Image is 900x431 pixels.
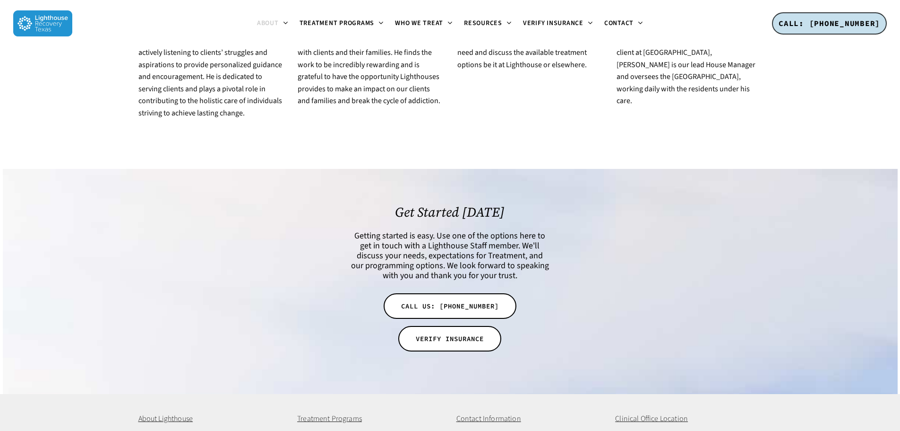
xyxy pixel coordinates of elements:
[604,18,634,28] span: Contact
[351,231,550,281] h6: Getting started is easy. Use one of the options here to get in touch with a Lighthouse Staff memb...
[395,18,443,28] span: Who We Treat
[138,413,193,424] span: About Lighthouse
[456,413,521,424] span: Contact Information
[464,18,502,28] span: Resources
[416,334,484,343] span: VERIFY INSURANCE
[772,12,887,35] a: CALL: [PHONE_NUMBER]
[300,18,375,28] span: Treatment Programs
[517,20,599,27] a: Verify Insurance
[523,18,583,28] span: Verify Insurance
[294,20,390,27] a: Treatment Programs
[13,10,72,36] img: Lighthouse Recovery Texas
[401,301,499,311] span: CALL US: [PHONE_NUMBER]
[389,20,458,27] a: Who We Treat
[297,413,362,424] span: Treatment Programs
[351,204,550,220] h2: Get Started [DATE]
[599,20,649,27] a: Contact
[615,413,688,424] span: Clinical Office Location
[257,18,279,28] span: About
[458,20,517,27] a: Resources
[779,18,880,28] span: CALL: [PHONE_NUMBER]
[384,293,516,319] a: CALL US: [PHONE_NUMBER]
[398,326,501,352] a: VERIFY INSURANCE
[251,20,294,27] a: About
